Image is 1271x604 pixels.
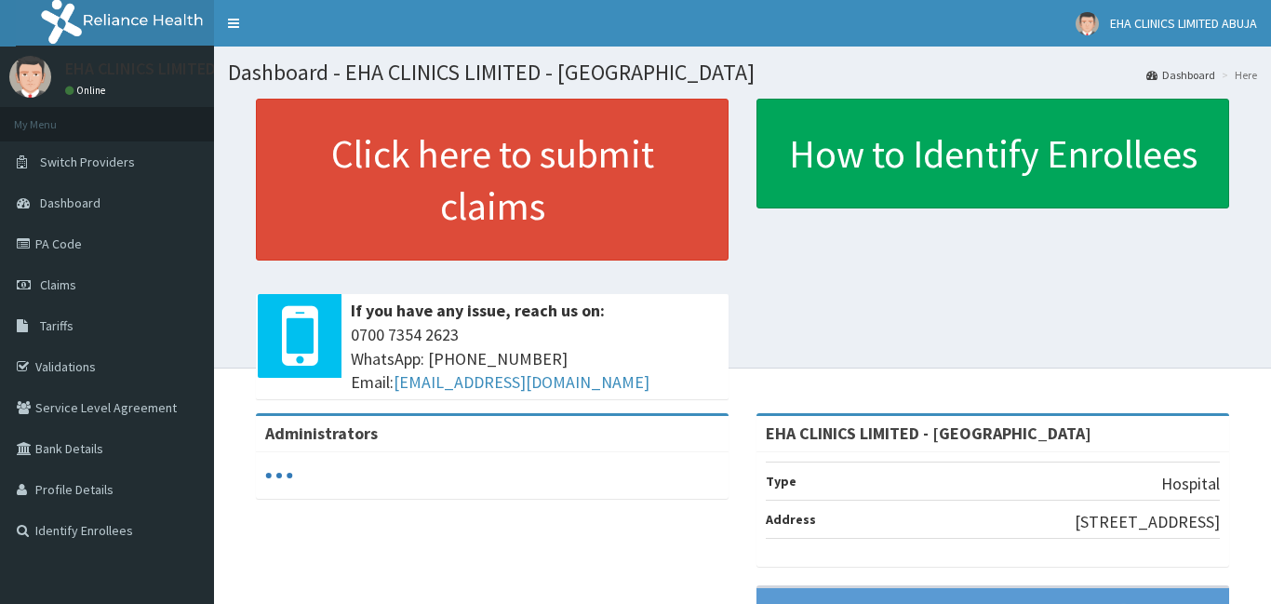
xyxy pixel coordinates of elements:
[1146,67,1215,83] a: Dashboard
[1076,12,1099,35] img: User Image
[756,99,1229,208] a: How to Identify Enrollees
[1217,67,1257,83] li: Here
[65,60,266,77] p: EHA CLINICS LIMITED ABUJA
[351,300,605,321] b: If you have any issue, reach us on:
[394,371,649,393] a: [EMAIL_ADDRESS][DOMAIN_NAME]
[256,99,729,261] a: Click here to submit claims
[766,423,1091,444] strong: EHA CLINICS LIMITED - [GEOGRAPHIC_DATA]
[9,56,51,98] img: User Image
[1110,15,1257,32] span: EHA CLINICS LIMITED ABUJA
[766,511,816,528] b: Address
[766,473,796,490] b: Type
[40,276,76,293] span: Claims
[40,317,74,334] span: Tariffs
[351,323,719,395] span: 0700 7354 2623 WhatsApp: [PHONE_NUMBER] Email:
[265,462,293,490] svg: audio-loading
[65,84,110,97] a: Online
[1161,472,1220,496] p: Hospital
[265,423,378,444] b: Administrators
[40,154,135,170] span: Switch Providers
[40,195,100,211] span: Dashboard
[228,60,1257,85] h1: Dashboard - EHA CLINICS LIMITED - [GEOGRAPHIC_DATA]
[1075,510,1220,534] p: [STREET_ADDRESS]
